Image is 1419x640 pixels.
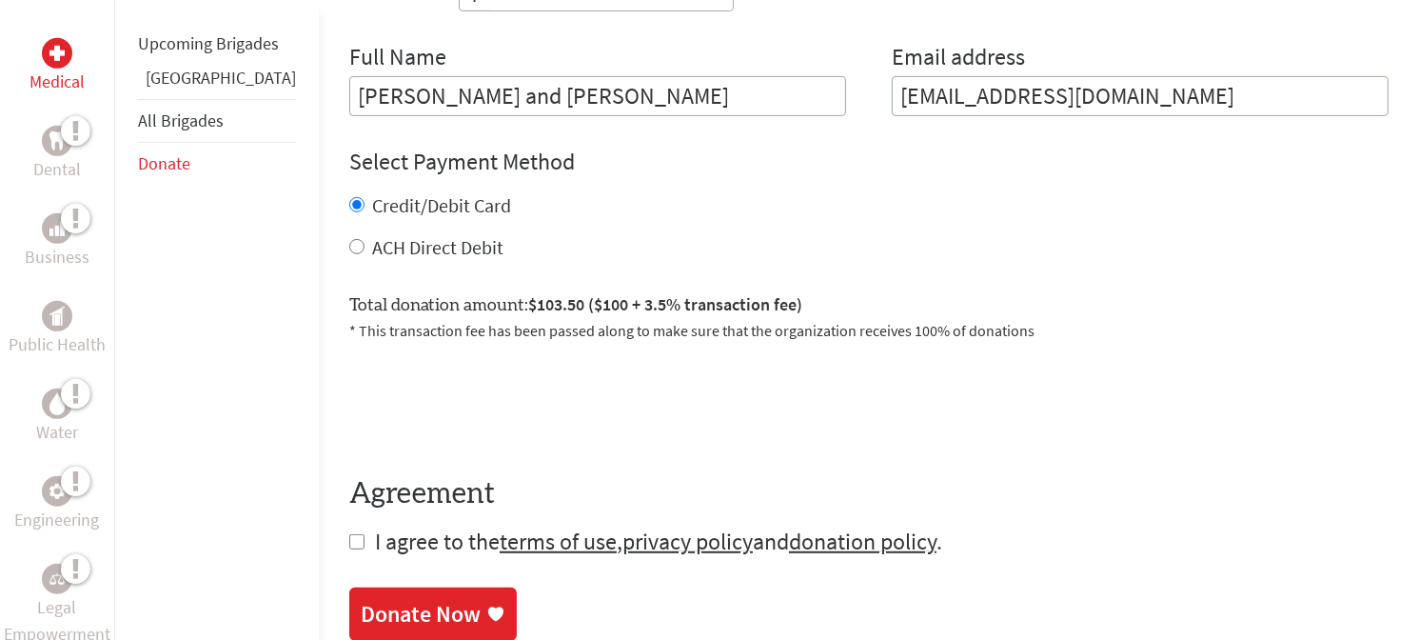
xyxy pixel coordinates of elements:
[25,244,89,270] p: Business
[138,110,224,131] a: All Brigades
[33,156,81,183] p: Dental
[42,476,72,507] div: Engineering
[146,67,296,89] a: [GEOGRAPHIC_DATA]
[349,291,802,319] label: Total donation amount:
[42,38,72,69] div: Medical
[349,147,1389,177] h4: Select Payment Method
[372,235,503,259] label: ACH Direct Debit
[36,419,78,446] p: Water
[622,527,753,556] a: privacy policy
[349,42,446,76] label: Full Name
[25,213,89,270] a: BusinessBusiness
[9,331,106,358] p: Public Health
[49,221,65,236] img: Business
[138,99,296,143] li: All Brigades
[500,527,617,556] a: terms of use
[42,389,72,419] div: Water
[138,32,279,54] a: Upcoming Brigades
[49,46,65,61] img: Medical
[30,38,85,95] a: MedicalMedical
[42,213,72,244] div: Business
[375,527,942,556] span: I agree to the , and .
[138,23,296,65] li: Upcoming Brigades
[49,307,65,326] img: Public Health
[15,507,100,533] p: Engineering
[49,392,65,414] img: Water
[33,126,81,183] a: DentalDental
[349,76,846,116] input: Enter Full Name
[49,573,65,585] img: Legal Empowerment
[42,126,72,156] div: Dental
[49,484,65,499] img: Engineering
[30,69,85,95] p: Medical
[15,476,100,533] a: EngineeringEngineering
[528,293,802,315] span: $103.50 ($100 + 3.5% transaction fee)
[138,152,190,174] a: Donate
[42,564,72,594] div: Legal Empowerment
[361,599,481,630] div: Donate Now
[9,301,106,358] a: Public HealthPublic Health
[892,42,1025,76] label: Email address
[36,389,78,446] a: WaterWater
[138,143,296,185] li: Donate
[349,319,1389,342] p: * This transaction fee has been passed along to make sure that the organization receives 100% of ...
[349,477,1389,511] h4: Agreement
[372,193,511,217] label: Credit/Debit Card
[138,65,296,99] li: Guatemala
[349,365,639,439] iframe: reCAPTCHA
[42,301,72,331] div: Public Health
[789,527,936,556] a: donation policy
[49,131,65,150] img: Dental
[892,76,1389,116] input: Your Email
